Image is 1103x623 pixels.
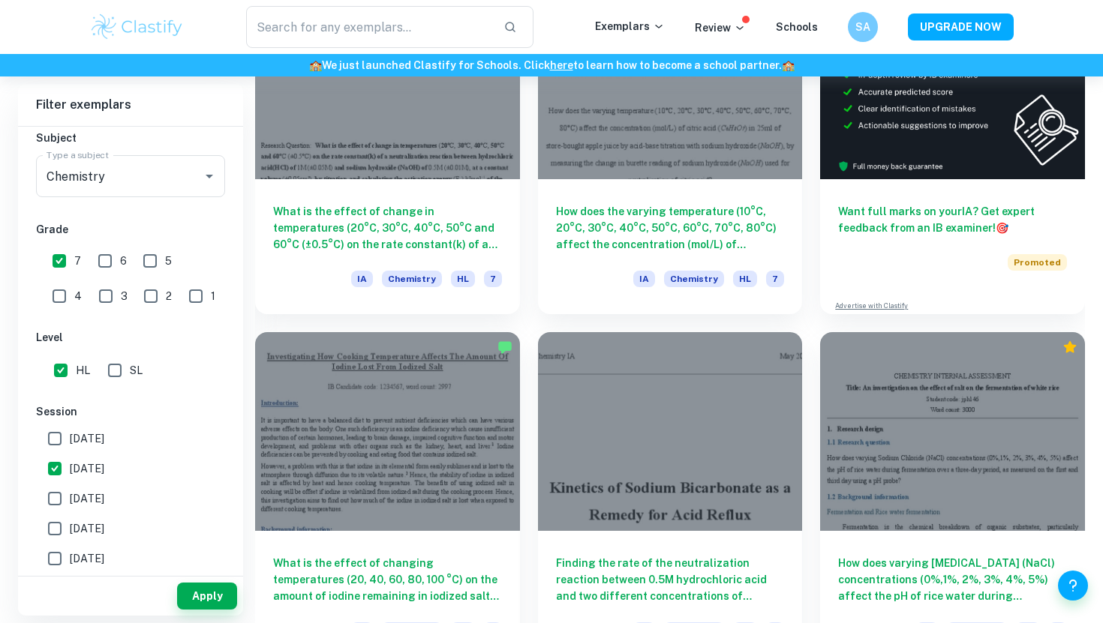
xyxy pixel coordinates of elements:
[76,362,90,379] span: HL
[351,271,373,287] span: IA
[36,221,225,238] h6: Grade
[848,12,878,42] button: SA
[782,59,795,71] span: 🏫
[199,166,220,187] button: Open
[766,271,784,287] span: 7
[89,12,185,42] img: Clastify logo
[273,203,502,253] h6: What is the effect of change in temperatures (20°C, 30°C, 40°C, 50°C and 60°C (±0.5°C) on the rat...
[776,21,818,33] a: Schools
[70,520,104,537] span: [DATE]
[273,555,502,604] h6: What is the effect of changing temperatures (20, 40, 60, 80, 100 °C) on the amount of iodine rema...
[18,84,243,126] h6: Filter exemplars
[309,59,322,71] span: 🏫
[70,430,104,447] span: [DATE]
[1062,340,1077,355] div: Premium
[556,203,785,253] h6: How does the varying temperature (10°C, 20°C, 30°C, 40°C, 50°C, 60°C, 70°C, 80°C) affect the conc...
[36,130,225,146] h6: Subject
[695,19,746,36] p: Review
[484,271,502,287] span: 7
[1058,571,1088,601] button: Help and Feedback
[633,271,655,287] span: IA
[908,13,1014,40] button: UPGRADE NOW
[664,271,724,287] span: Chemistry
[1008,254,1067,271] span: Promoted
[246,6,491,48] input: Search for any exemplars...
[497,340,512,355] img: Marked
[211,288,215,304] span: 1
[70,550,104,567] span: [DATE]
[382,271,442,287] span: Chemistry
[36,403,225,420] h6: Session
[120,253,127,269] span: 6
[165,253,172,269] span: 5
[451,271,475,287] span: HL
[838,555,1067,604] h6: How does varying [MEDICAL_DATA] (NaCl) concentrations (0%,1%, 2%, 3%, 4%, 5%) affect the pH of ri...
[166,288,172,304] span: 2
[70,490,104,507] span: [DATE]
[177,583,237,610] button: Apply
[47,148,109,161] label: Type a subject
[130,362,143,379] span: SL
[556,555,785,604] h6: Finding the rate of the neutralization reaction between 0.5M hydrochloric acid and two different ...
[74,253,81,269] span: 7
[835,301,908,311] a: Advertise with Clastify
[3,57,1100,73] h6: We just launched Clastify for Schools. Click to learn how to become a school partner.
[733,271,757,287] span: HL
[36,329,225,346] h6: Level
[70,460,104,477] span: [DATE]
[121,288,128,304] span: 3
[855,19,872,35] h6: SA
[595,18,665,34] p: Exemplars
[74,288,82,304] span: 4
[996,222,1008,234] span: 🎯
[838,203,1067,236] h6: Want full marks on your IA ? Get expert feedback from an IB examiner!
[550,59,573,71] a: here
